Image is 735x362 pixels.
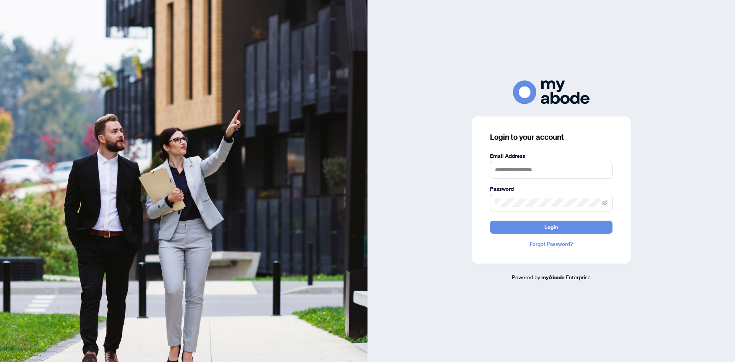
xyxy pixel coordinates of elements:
h3: Login to your account [490,132,612,143]
label: Email Address [490,152,612,160]
span: eye-invisible [602,200,608,205]
a: myAbode [541,273,565,282]
button: Login [490,221,612,234]
img: ma-logo [513,80,590,104]
label: Password [490,185,612,193]
span: Enterprise [566,274,591,280]
a: Forgot Password? [490,240,612,248]
span: Powered by [512,274,540,280]
span: Login [544,221,558,233]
